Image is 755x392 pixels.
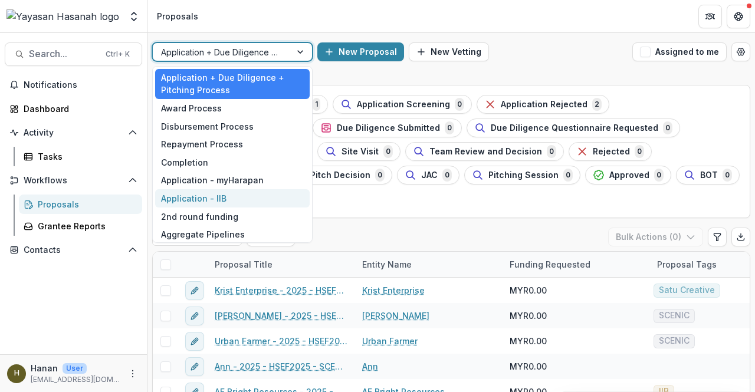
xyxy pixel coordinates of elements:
span: Approved [609,170,649,180]
div: Funding Requested [503,252,650,277]
span: 0 [442,169,452,182]
div: Proposals [38,198,133,210]
button: Open table manager [731,42,750,61]
button: edit [185,281,204,300]
span: BOT [700,170,718,180]
a: [PERSON_NAME] - 2025 - HSEF2025 - SCENIC [215,309,348,322]
a: Ann - 2025 - HSEF2025 - SCENIC (1) [215,360,348,373]
button: More [126,367,140,381]
div: Funding Requested [503,258,598,271]
span: MYR0.00 [510,309,547,322]
span: 2 [592,98,602,111]
img: Yayasan Hasanah logo [6,9,119,24]
button: Export table data [731,228,750,246]
div: Proposal Title [208,258,280,271]
span: 0 [455,98,464,111]
button: Search... [5,42,142,66]
button: Approved0 [585,166,671,185]
div: Application + Due Diligence + Pitching Process [155,69,310,100]
button: Notifications [5,75,142,94]
a: Proposals [19,195,142,214]
button: Application Rejected2 [477,95,609,114]
p: User [63,363,87,374]
span: Activity [24,128,123,138]
button: Rejected0 [569,142,652,161]
div: Ctrl + K [103,48,132,61]
span: Workflows [24,176,123,186]
button: Pitching Session0 [464,166,580,185]
a: Krist Enterprise [362,284,425,297]
span: MYR0.00 [510,284,547,297]
div: Disbursement Process [155,117,310,136]
button: Site Visit0 [317,142,401,161]
span: 0 [663,121,672,134]
nav: breadcrumb [152,8,203,25]
div: Application - myHarapan [155,172,310,190]
a: [PERSON_NAME] [362,309,429,322]
div: Repayment Process [155,135,310,153]
button: JAC0 [397,166,459,185]
button: Pitch Decision0 [286,166,392,185]
span: Contacts [24,245,123,255]
span: 0 [375,169,385,182]
button: Assigned to me [632,42,727,61]
span: 0 [563,169,573,182]
span: Pitch Decision [310,170,370,180]
a: Dashboard [5,99,142,118]
div: Proposals [157,10,198,22]
button: edit [185,357,204,376]
a: Tasks [19,147,142,166]
span: Application Screening [357,100,450,110]
span: Pitching Session [488,170,559,180]
span: 0 [547,145,556,158]
div: 2nd round funding [155,207,310,226]
button: edit [185,307,204,325]
div: Entity Name [355,258,419,271]
a: Krist Enterprise - 2025 - HSEF2025 - Satu Creative [215,284,348,297]
button: Due Diligence Submitted0 [313,118,462,137]
button: Partners [698,5,722,28]
button: Get Help [727,5,750,28]
div: Grantee Reports [38,220,133,232]
span: 0 [445,121,454,134]
div: Tasks [38,150,133,163]
div: Completion [155,153,310,172]
div: Entity Name [355,252,503,277]
p: [EMAIL_ADDRESS][DOMAIN_NAME] [31,374,121,385]
div: Proposal Title [208,252,355,277]
a: Grantee Reports [19,216,142,236]
button: Open Activity [5,123,142,142]
span: MYR0.00 [510,360,547,373]
button: BOT0 [676,166,740,185]
span: Search... [29,48,99,60]
a: Urban Farmer [362,335,418,347]
span: Due Diligence Submitted [337,123,440,133]
span: Rejected [593,147,630,157]
a: Ann [362,360,378,373]
div: Proposal Tags [650,258,724,271]
button: Bulk Actions (0) [608,228,703,246]
span: JAC [421,170,438,180]
button: New Proposal [317,42,404,61]
span: 0 [654,169,664,182]
span: 0 [723,169,732,182]
button: Open entity switcher [126,5,142,28]
button: Open Workflows [5,171,142,190]
span: Due Diligence Questionnaire Requested [491,123,658,133]
a: Urban Farmer - 2025 - HSEF2025 - SCENIC [215,335,348,347]
button: Open Contacts [5,241,142,259]
div: Hanan [14,370,19,377]
p: Hanan [31,362,58,374]
button: edit [185,332,204,351]
button: Edit table settings [708,228,727,246]
div: Application - IIB [155,189,310,207]
span: 0 [635,145,644,158]
div: Award Process [155,99,310,117]
span: Notifications [24,80,137,90]
button: New Vetting [409,42,489,61]
span: 0 [383,145,393,158]
button: Application Screening0 [333,95,472,114]
div: Aggregate Pipelines [155,225,310,243]
span: 1 [313,98,320,111]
